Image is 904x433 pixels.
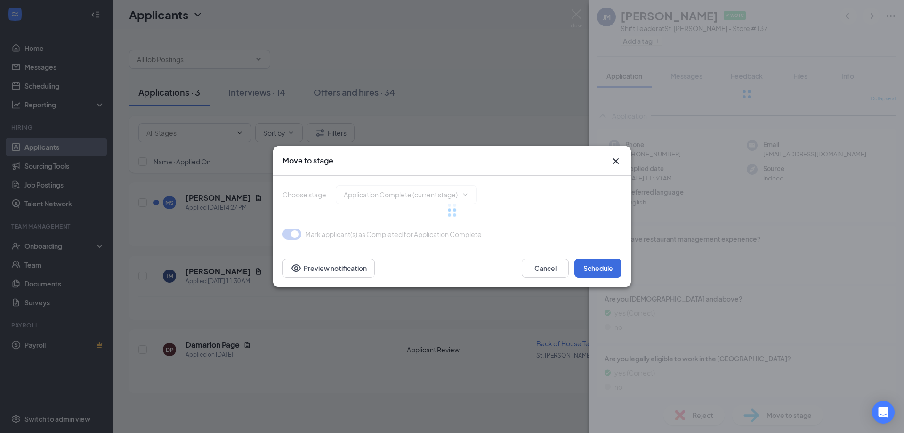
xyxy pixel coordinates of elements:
button: Schedule [574,259,621,278]
button: Preview notificationEye [282,259,375,278]
svg: Cross [610,155,621,167]
svg: Eye [291,262,302,274]
button: Cancel [522,259,569,278]
div: Open Intercom Messenger [872,401,895,424]
button: Close [610,155,621,167]
h3: Move to stage [282,155,333,166]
